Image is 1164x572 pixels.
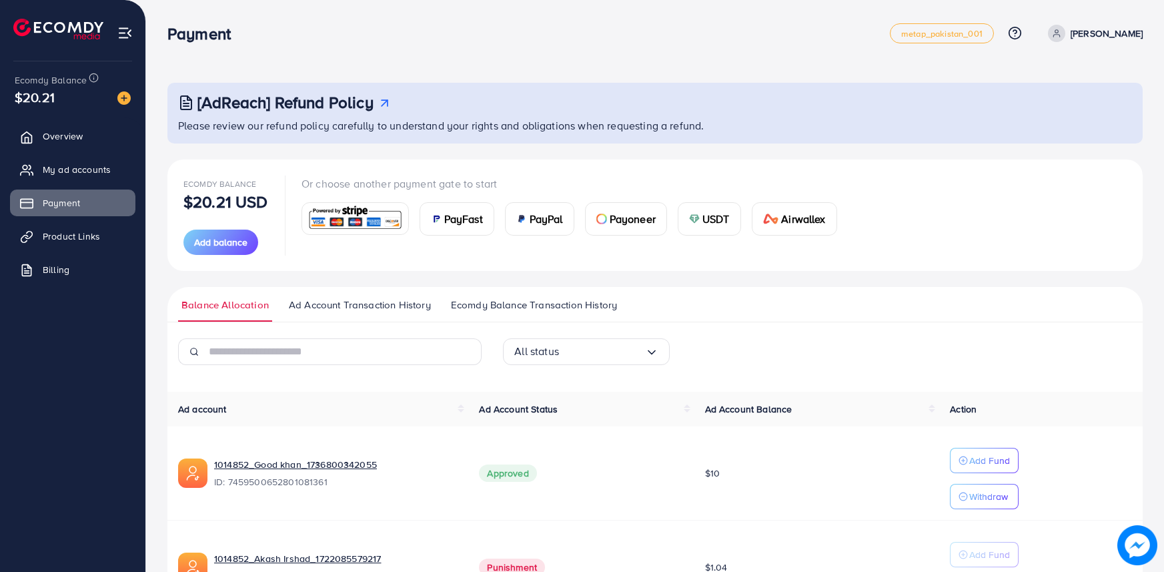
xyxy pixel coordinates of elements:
[178,402,227,416] span: Ad account
[43,230,100,243] span: Product Links
[530,211,563,227] span: PayPal
[10,190,135,216] a: Payment
[781,211,825,227] span: Airwallex
[585,202,667,236] a: cardPayoneer
[117,91,131,105] img: image
[431,214,442,224] img: card
[514,341,559,362] span: All status
[1071,25,1143,41] p: [PERSON_NAME]
[559,341,645,362] input: Search for option
[43,196,80,210] span: Payment
[183,194,268,210] p: $20.21 USD
[43,163,111,176] span: My ad accounts
[969,453,1010,469] p: Add Fund
[503,338,670,365] div: Search for option
[451,298,617,312] span: Ecomdy Balance Transaction History
[302,176,848,192] p: Or choose another payment gate to start
[689,214,700,224] img: card
[10,123,135,150] a: Overview
[178,117,1135,133] p: Please review our refund policy carefully to understand your rights and obligations when requesti...
[10,256,135,283] a: Billing
[214,475,458,489] span: ID: 7459500652801081361
[1043,25,1143,42] a: [PERSON_NAME]
[181,298,269,312] span: Balance Allocation
[763,214,779,224] img: card
[214,458,458,489] div: <span class='underline'>1014852_Good khan_1736800342055</span></br>7459500652801081361
[117,25,133,41] img: menu
[183,230,258,255] button: Add balance
[596,214,607,224] img: card
[306,204,404,233] img: card
[289,298,431,312] span: Ad Account Transaction History
[950,448,1019,473] button: Add Fund
[950,402,977,416] span: Action
[167,24,241,43] h3: Payment
[678,202,741,236] a: cardUSDT
[183,178,256,190] span: Ecomdy Balance
[302,202,409,235] a: card
[15,73,87,87] span: Ecomdy Balance
[969,489,1008,505] p: Withdraw
[214,552,458,565] a: 1014852_Akash Irshad_1722085579217
[13,19,103,39] img: logo
[197,93,374,112] h3: [AdReach] Refund Policy
[901,29,983,38] span: metap_pakistan_001
[10,156,135,183] a: My ad accounts
[444,211,483,227] span: PayFast
[505,202,574,236] a: cardPayPal
[610,211,656,227] span: Payoneer
[950,542,1019,567] button: Add Fund
[10,223,135,250] a: Product Links
[969,547,1010,563] p: Add Fund
[1117,525,1157,565] img: image
[705,467,720,480] span: $10
[950,484,1019,509] button: Withdraw
[178,459,207,488] img: ic-ads-acc.e4c84228.svg
[752,202,837,236] a: cardAirwallex
[479,465,536,482] span: Approved
[15,87,55,107] span: $20.21
[702,211,730,227] span: USDT
[43,263,69,276] span: Billing
[420,202,494,236] a: cardPayFast
[194,236,247,249] span: Add balance
[516,214,527,224] img: card
[214,458,458,471] a: 1014852_Good khan_1736800342055
[43,129,83,143] span: Overview
[705,402,792,416] span: Ad Account Balance
[890,23,994,43] a: metap_pakistan_001
[479,402,558,416] span: Ad Account Status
